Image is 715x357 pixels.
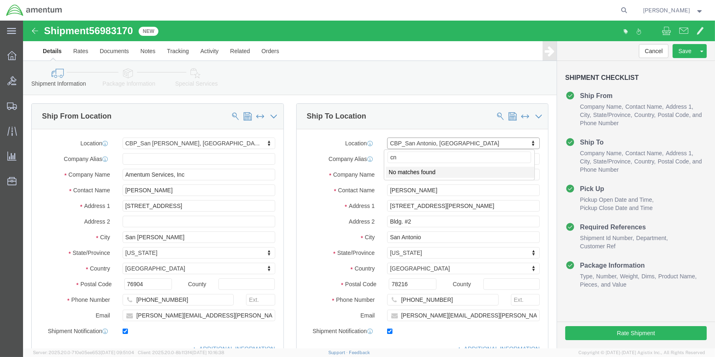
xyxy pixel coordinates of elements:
[578,349,705,356] span: Copyright © [DATE]-[DATE] Agistix Inc., All Rights Reserved
[6,4,63,16] img: logo
[138,350,224,355] span: Client: 2025.20.0-8b113f4
[192,350,224,355] span: [DATE] 10:16:38
[33,350,134,355] span: Server: 2025.20.0-710e05ee653
[328,350,349,355] a: Support
[643,5,704,15] button: [PERSON_NAME]
[23,21,715,348] iframe: FS Legacy Container
[349,350,370,355] a: Feedback
[643,6,690,15] span: Donald Frederiksen
[101,350,134,355] span: [DATE] 09:51:04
